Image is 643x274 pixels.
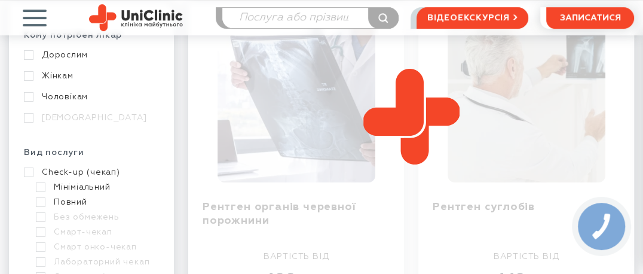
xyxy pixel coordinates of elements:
[24,50,156,60] a: Дорослим
[417,7,528,29] a: відеоекскурсія
[560,14,621,22] span: записатися
[36,197,156,208] a: Повний
[24,147,159,167] div: Вид послуги
[36,182,156,193] a: Мініміальний
[427,8,510,28] span: відеоекскурсія
[546,7,634,29] button: записатися
[24,30,159,50] div: Кому потрібен лікар
[89,4,183,31] img: Uniclinic
[24,92,156,102] a: Чоловікам
[222,8,398,28] input: Послуга або прізвище
[24,71,156,81] a: Жінкам
[24,167,156,178] a: Check-up (чекап)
